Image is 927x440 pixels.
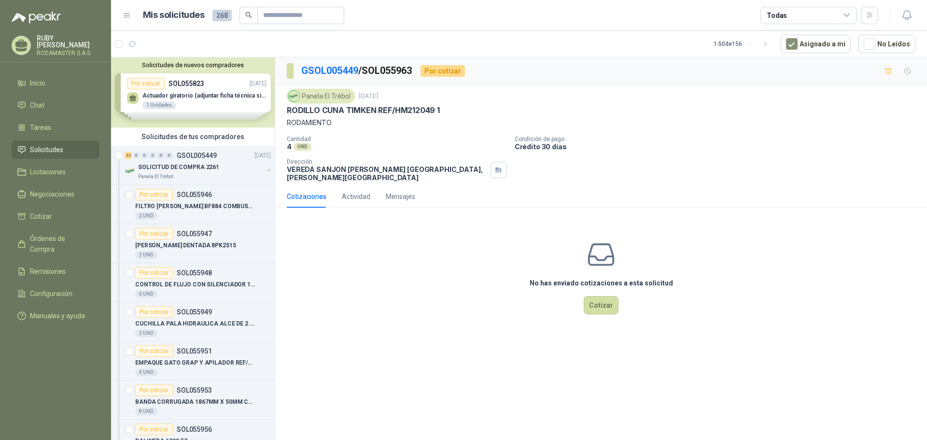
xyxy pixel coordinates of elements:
[135,251,157,259] div: 2 UND
[135,397,255,407] p: BANDA CORRUGADA 1867MM X 50MM CON GUIA
[111,381,275,420] a: Por cotizarSOL055953BANDA CORRUGADA 1867MM X 50MM CON GUIA8 UND
[135,424,173,435] div: Por cotizar
[177,348,212,355] p: SOL055951
[138,173,173,181] p: Panela El Trébol
[177,309,212,315] p: SOL055949
[177,230,212,237] p: SOL055947
[111,57,275,128] div: Solicitudes de nuevos compradoresPor cotizarSOL055823[DATE] Actuador giratorio (adjuntar ficha té...
[125,152,132,159] div: 22
[289,91,299,101] img: Company Logo
[135,241,236,250] p: [PERSON_NAME] DENTADA 8PK2515
[111,185,275,224] a: Por cotizarSOL055946FILTRO [PERSON_NAME] BF884 COMBUSTIBLE2 UND
[125,150,273,181] a: 22 0 0 0 0 0 GSOL005449[DATE] Company LogoSOLICITUD DE COMPRA 2261Panela El Trébol
[287,117,915,128] p: RODAMIENTO
[342,191,370,202] div: Actividad
[177,152,217,159] p: GSOL005449
[177,191,212,198] p: SOL055946
[135,345,173,357] div: Por cotizar
[135,384,173,396] div: Por cotizar
[30,266,66,277] span: Remisiones
[30,144,63,155] span: Solicitudes
[30,211,52,222] span: Cotizar
[135,369,157,376] div: 4 UND
[135,212,157,220] div: 2 UND
[30,189,74,199] span: Negociaciones
[135,306,173,318] div: Por cotizar
[287,191,326,202] div: Cotizaciones
[287,136,507,142] p: Cantidad
[767,10,787,21] div: Todas
[149,152,156,159] div: 0
[37,35,99,48] p: RUBY [PERSON_NAME]
[30,100,44,111] span: Chat
[135,228,173,240] div: Por cotizar
[111,263,275,302] a: Por cotizarSOL055948CONTROL DE FLUJO CON SILENCIADOR 1/45 UND
[135,290,157,298] div: 5 UND
[135,408,157,415] div: 8 UND
[12,307,99,325] a: Manuales y ayuda
[30,233,90,255] span: Órdenes de Compra
[530,278,673,288] h3: No has enviado cotizaciones a esta solicitud
[245,12,252,18] span: search
[12,207,99,226] a: Cotizar
[12,141,99,159] a: Solicitudes
[12,74,99,92] a: Inicio
[166,152,173,159] div: 0
[301,63,413,78] p: / SOL055963
[287,105,440,115] p: RODILLO CUNA TIMKEN REF/HM212049 1
[12,229,99,258] a: Órdenes de Compra
[111,224,275,263] a: Por cotizarSOL055947[PERSON_NAME] DENTADA 8PK25152 UND
[37,50,99,56] p: RODAMASTER S.A.S.
[858,35,915,53] button: No Leídos
[294,143,311,151] div: UND
[515,136,923,142] p: Condición de pago
[135,358,255,368] p: EMPAQUE GATO GRAP Y APILADOR REF/AH17645
[30,167,66,177] span: Licitaciones
[12,284,99,303] a: Configuración
[386,191,415,202] div: Mensajes
[359,92,378,101] p: [DATE]
[177,270,212,276] p: SOL055948
[254,151,271,160] p: [DATE]
[111,128,275,146] div: Solicitudes de tus compradores
[177,426,212,433] p: SOL055956
[287,165,487,182] p: VEREDA SANJON [PERSON_NAME] [GEOGRAPHIC_DATA] , [PERSON_NAME][GEOGRAPHIC_DATA]
[30,288,72,299] span: Configuración
[12,12,61,23] img: Logo peakr
[30,78,45,88] span: Inicio
[287,142,292,151] p: 4
[138,163,219,172] p: SOLICITUD DE COMPRA 2261
[135,202,255,211] p: FILTRO [PERSON_NAME] BF884 COMBUSTIBLE
[141,152,148,159] div: 0
[584,296,618,314] button: Cotizar
[12,118,99,137] a: Tareas
[111,341,275,381] a: Por cotizarSOL055951EMPAQUE GATO GRAP Y APILADOR REF/AH176454 UND
[135,267,173,279] div: Por cotizar
[30,311,85,321] span: Manuales y ayuda
[287,158,487,165] p: Dirección
[135,189,173,200] div: Por cotizar
[115,61,271,69] button: Solicitudes de nuevos compradores
[135,329,157,337] div: 2 UND
[421,65,465,77] div: Por cotizar
[143,8,205,22] h1: Mis solicitudes
[133,152,140,159] div: 0
[12,163,99,181] a: Licitaciones
[12,185,99,203] a: Negociaciones
[135,319,255,328] p: CUCHILLA PALA HIDRAULICA ALCE DE 2.50MT
[301,65,358,76] a: GSOL005449
[212,10,232,21] span: 268
[12,262,99,281] a: Remisiones
[287,89,355,103] div: Panela El Trébol
[781,35,851,53] button: Asignado a mi
[177,387,212,394] p: SOL055953
[12,96,99,114] a: Chat
[135,280,255,289] p: CONTROL DE FLUJO CON SILENCIADOR 1/4
[125,165,136,177] img: Company Logo
[30,122,51,133] span: Tareas
[111,302,275,341] a: Por cotizarSOL055949CUCHILLA PALA HIDRAULICA ALCE DE 2.50MT2 UND
[714,36,773,52] div: 1 - 50 de 156
[515,142,923,151] p: Crédito 30 días
[157,152,165,159] div: 0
